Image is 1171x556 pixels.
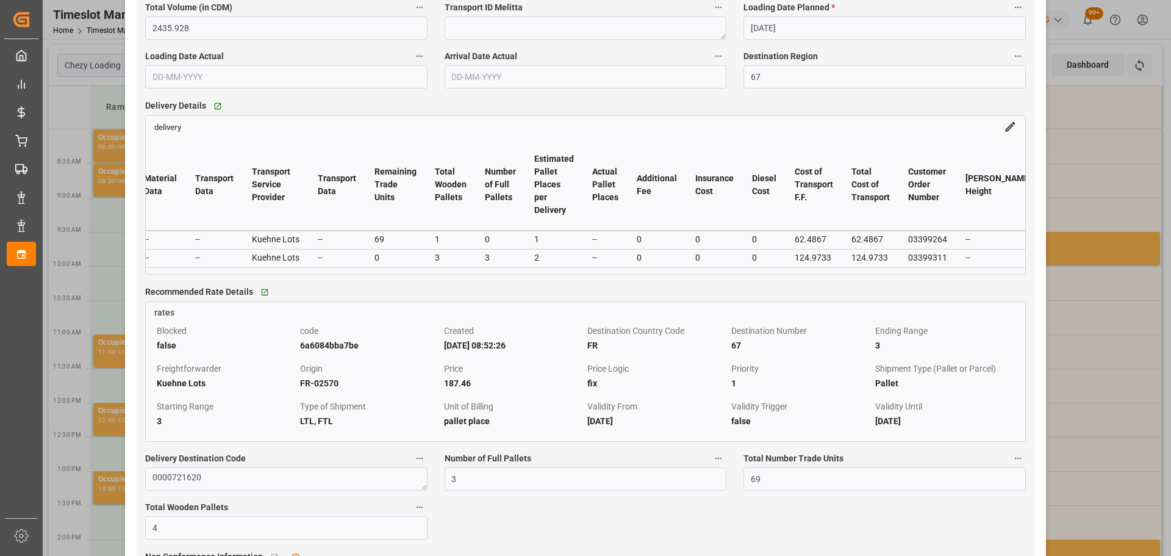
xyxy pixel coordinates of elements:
span: Total Number Trade Units [743,452,843,465]
div: Destination Country Code [587,323,727,338]
button: Arrival Date Actual [711,48,726,64]
th: Cost of Transport F.F. [786,139,842,231]
span: delivery [154,122,181,131]
div: Origin [300,361,440,376]
div: 0 [374,250,417,265]
a: rates [146,302,1025,319]
div: 67 [731,338,871,353]
button: Total Number Trade Units [1010,450,1026,466]
div: 69 [374,232,417,247]
div: 124.9733 [795,250,833,265]
div: [DATE] [875,414,1015,428]
div: -- [195,250,234,265]
div: pallet place [444,414,584,428]
th: Transport Data [186,139,243,231]
span: Delivery Details [145,99,206,112]
div: 1 [534,232,574,247]
div: 0 [752,232,776,247]
div: -- [318,232,356,247]
div: false [157,338,296,353]
th: Transport Service Provider [243,139,309,231]
th: Total Cost of Transport [842,139,899,231]
div: Price Logic [587,361,727,376]
div: FR-02570 [300,376,440,391]
div: 62.4867 [795,232,833,247]
th: Number of Full Pallets [476,139,525,231]
button: Destination Region [1010,48,1026,64]
div: Kuehne Lots [252,232,299,247]
th: Material Data [135,139,186,231]
div: Pallet [875,376,1015,391]
div: 3 [157,414,296,428]
button: Number of Full Pallets [711,450,726,466]
div: -- [318,250,356,265]
span: Destination Region [743,50,818,63]
div: Created [444,323,584,338]
div: 187.46 [444,376,584,391]
span: Arrival Date Actual [445,50,517,63]
div: 2 [534,250,574,265]
div: 1 [435,232,467,247]
div: Validity Until [875,399,1015,414]
div: 03399264 [908,232,947,247]
button: Total Wooden Pallets [412,499,428,515]
div: fix [587,376,727,391]
div: 6a6084bba7be [300,338,440,353]
div: 3 [875,338,1015,353]
div: Price [444,361,584,376]
th: Remaining Trade Units [365,139,426,231]
div: Ending Range [875,323,1015,338]
span: Number of Full Pallets [445,452,531,465]
div: 124.9733 [851,250,890,265]
div: false [731,414,871,428]
div: -- [592,232,618,247]
a: delivery [154,121,181,131]
div: Priority [731,361,871,376]
div: -- [195,232,234,247]
th: Total Wooden Pallets [426,139,476,231]
span: Recommended Rate Details [145,286,253,298]
div: Kuehne Lots [157,376,296,391]
div: 0 [752,250,776,265]
div: Freightforwarder [157,361,296,376]
div: -- [144,250,177,265]
th: [PERSON_NAME] Height [956,139,1040,231]
th: Insurance Cost [686,139,743,231]
div: Starting Range [157,399,296,414]
span: Total Wooden Pallets [145,501,228,514]
div: -- [965,250,1031,265]
span: rates [154,308,174,317]
div: 1 [731,376,871,391]
div: -- [965,232,1031,247]
div: -- [592,250,618,265]
input: DD-MM-YYYY [743,16,1025,40]
div: 0 [695,232,734,247]
span: Total Volume (in CDM) [145,1,232,14]
div: 03399311 [908,250,947,265]
div: LTL, FTL [300,414,440,428]
th: Diesel Cost [743,139,786,231]
th: Estimated Pallet Places per Delivery [525,139,583,231]
input: DD-MM-YYYY [145,65,427,88]
div: -- [144,232,177,247]
div: 3 [485,250,516,265]
div: [DATE] [587,414,727,428]
div: 0 [485,232,516,247]
div: Unit of Billing [444,399,584,414]
div: 0 [637,250,677,265]
div: Validity From [587,399,727,414]
div: Validity Trigger [731,399,871,414]
div: FR [587,338,727,353]
div: Shipment Type (Pallet or Parcel) [875,361,1015,376]
span: Loading Date Actual [145,50,224,63]
div: 0 [695,250,734,265]
th: Actual Pallet Places [583,139,628,231]
div: Destination Number [731,323,871,338]
th: Customer Order Number [899,139,956,231]
div: 62.4867 [851,232,890,247]
span: Loading Date Planned [743,1,835,14]
div: 0 [637,232,677,247]
div: Type of Shipment [300,399,440,414]
th: Transport Data [309,139,365,231]
div: Blocked [157,323,296,338]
